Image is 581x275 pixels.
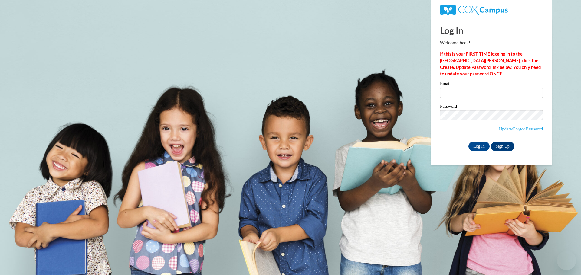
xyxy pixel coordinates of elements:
a: COX Campus [440,5,543,15]
img: COX Campus [440,5,508,15]
a: Sign Up [491,142,514,151]
h1: Log In [440,24,543,37]
input: Log In [468,142,490,151]
label: Password [440,104,543,110]
label: Email [440,82,543,88]
a: Update/Forgot Password [499,126,543,131]
p: Welcome back! [440,40,543,46]
iframe: Button to launch messaging window [557,251,576,270]
strong: If this is your FIRST TIME logging in to the [GEOGRAPHIC_DATA][PERSON_NAME], click the Create/Upd... [440,51,541,76]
